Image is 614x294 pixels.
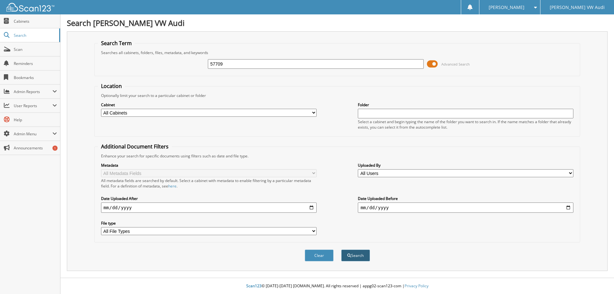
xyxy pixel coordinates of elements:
label: Date Uploaded After [101,196,317,201]
div: © [DATE]-[DATE] [DOMAIN_NAME]. All rights reserved | appg02-scan123-com | [60,278,614,294]
div: Select a cabinet and begin typing the name of the folder you want to search in. If the name match... [358,119,573,130]
input: end [358,203,573,213]
label: Uploaded By [358,163,573,168]
img: scan123-logo-white.svg [6,3,54,12]
h1: Search [PERSON_NAME] VW Audi [67,18,608,28]
label: File type [101,220,317,226]
span: [PERSON_NAME] VW Audi [550,5,605,9]
legend: Search Term [98,40,135,47]
iframe: Chat Widget [582,263,614,294]
span: Admin Reports [14,89,52,94]
span: Reminders [14,61,57,66]
label: Cabinet [101,102,317,107]
span: Bookmarks [14,75,57,80]
span: User Reports [14,103,52,108]
div: Enhance your search for specific documents using filters such as date and file type. [98,153,577,159]
button: Search [341,250,370,261]
span: Search [14,33,56,38]
span: Admin Menu [14,131,52,137]
span: Announcements [14,145,57,151]
legend: Additional Document Filters [98,143,172,150]
label: Metadata [101,163,317,168]
label: Date Uploaded Before [358,196,573,201]
a: here [168,183,177,189]
input: start [101,203,317,213]
span: Help [14,117,57,123]
legend: Location [98,83,125,90]
span: Cabinets [14,19,57,24]
a: Privacy Policy [405,283,429,289]
div: Optionally limit your search to a particular cabinet or folder [98,93,577,98]
div: Searches all cabinets, folders, files, metadata, and keywords [98,50,577,55]
label: Folder [358,102,573,107]
div: 1 [52,146,58,151]
button: Clear [305,250,334,261]
span: Advanced Search [441,62,470,67]
span: Scan [14,47,57,52]
span: [PERSON_NAME] [489,5,524,9]
div: All metadata fields are searched by default. Select a cabinet with metadata to enable filtering b... [101,178,317,189]
span: Scan123 [246,283,262,289]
